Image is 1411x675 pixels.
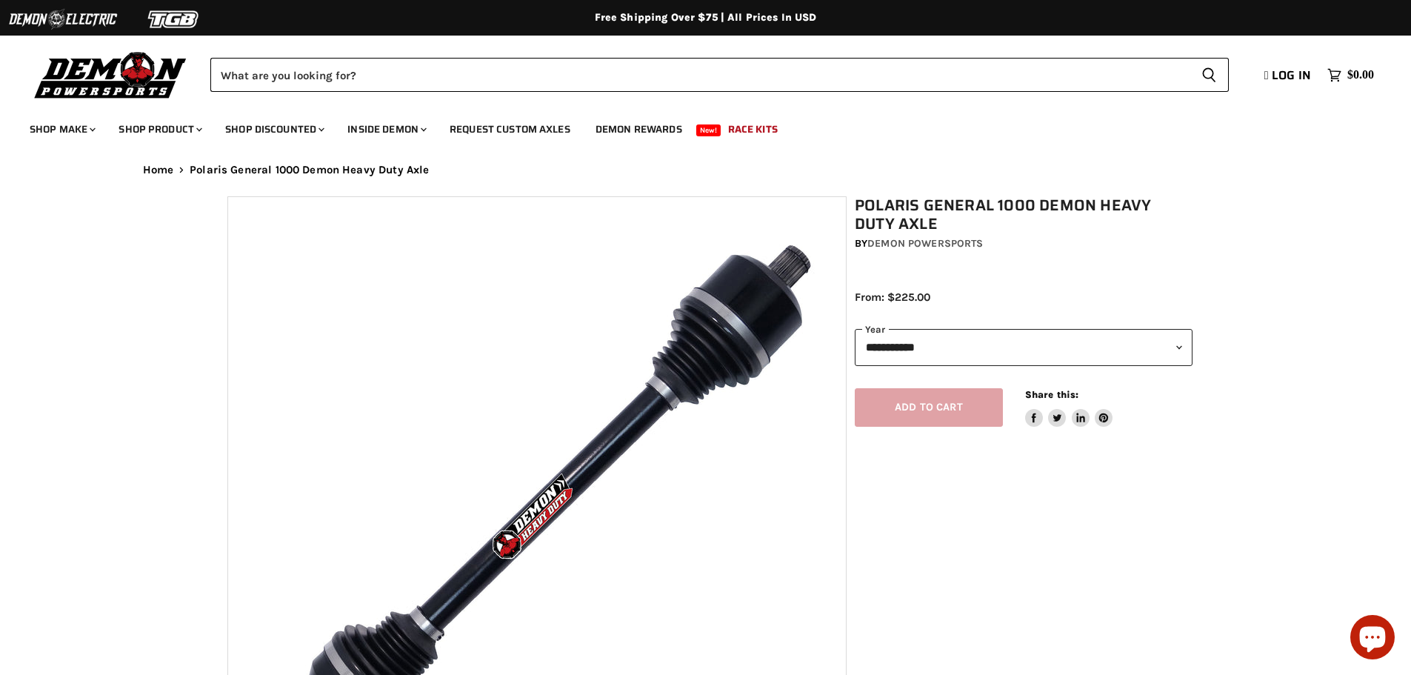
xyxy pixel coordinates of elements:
a: Demon Powersports [867,237,983,250]
nav: Breadcrumbs [113,164,1298,176]
a: Log in [1258,69,1320,82]
a: Shop Make [19,114,104,144]
a: Shop Discounted [214,114,333,144]
span: Share this: [1025,389,1078,400]
aside: Share this: [1025,388,1113,428]
img: TGB Logo 2 [119,5,230,33]
img: Demon Electric Logo 2 [7,5,119,33]
a: Home [143,164,174,176]
select: year [855,329,1192,365]
span: Log in [1272,66,1311,84]
span: $0.00 [1347,68,1374,82]
h1: Polaris General 1000 Demon Heavy Duty Axle [855,196,1192,233]
img: Demon Powersports [30,48,192,101]
a: $0.00 [1320,64,1381,86]
a: Inside Demon [336,114,436,144]
form: Product [210,58,1229,92]
ul: Main menu [19,108,1370,144]
inbox-online-store-chat: Shopify online store chat [1346,615,1399,663]
a: Race Kits [717,114,789,144]
a: Demon Rewards [584,114,693,144]
a: Shop Product [107,114,211,144]
a: Request Custom Axles [438,114,581,144]
span: Polaris General 1000 Demon Heavy Duty Axle [190,164,429,176]
div: by [855,236,1192,252]
div: Free Shipping Over $75 | All Prices In USD [113,11,1298,24]
input: Search [210,58,1190,92]
button: Search [1190,58,1229,92]
span: New! [696,124,721,136]
span: From: $225.00 [855,290,930,304]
